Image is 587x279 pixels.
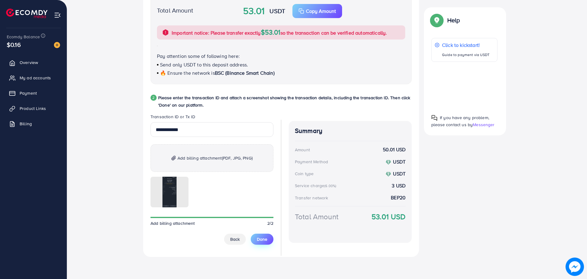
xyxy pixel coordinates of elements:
[295,195,328,201] div: Transfer network
[20,75,51,81] span: My ad accounts
[151,220,195,226] span: Add billing attachment
[230,236,240,242] span: Back
[295,147,310,153] div: Amount
[7,40,21,49] span: $0.16
[383,146,406,153] strong: 50.01 USD
[431,115,489,128] span: If you have any problem, please contact us by
[20,90,37,96] span: Payment
[566,258,584,276] img: image
[431,15,442,26] img: Popup guide
[157,52,405,60] p: Pay attention some of following here:
[442,51,490,58] p: Guide to payment via USDT
[295,127,406,135] h4: Summary
[5,87,62,99] a: Payment
[392,182,406,189] strong: 3 USD
[267,220,273,226] span: 2/2
[473,122,494,128] span: Messenger
[306,7,336,15] p: Copy Amount
[391,194,406,201] strong: BEP20
[295,183,338,189] div: Service charge
[295,171,314,177] div: Coin type
[295,211,338,222] div: Total Amount
[215,70,275,76] span: BSC (Binance Smart Chain)
[158,94,412,109] p: Please enter the transaction ID and attach a screenshot showing the transaction details, includin...
[372,211,406,222] strong: 53.01 USD
[269,6,285,15] strong: USDT
[386,172,391,177] img: coin
[160,70,215,76] span: 🔥 Ensure the network is
[162,177,176,207] img: img uploaded
[151,114,273,122] legend: Transaction ID or Tx ID
[447,17,460,24] p: Help
[5,102,62,115] a: Product Links
[222,155,253,161] span: (PDF, JPG, PNG)
[172,28,387,36] p: Important notice: Please transfer exactly so the transaction can be verified automatically.
[5,56,62,69] a: Overview
[386,160,391,165] img: coin
[6,9,48,18] img: logo
[20,121,32,127] span: Billing
[177,154,253,162] span: Add billing attachment
[442,41,490,49] p: Click to kickstart!
[251,234,273,245] button: Done
[5,72,62,84] a: My ad accounts
[324,183,336,188] small: (6.00%)
[7,34,40,40] span: Ecomdy Balance
[393,158,406,165] strong: USDT
[295,159,328,165] div: Payment Method
[431,115,437,121] img: Popup guide
[243,4,265,18] strong: 53.01
[157,6,193,15] label: Total Amount
[20,59,38,66] span: Overview
[151,95,157,101] div: 2
[54,12,61,19] img: menu
[5,118,62,130] a: Billing
[224,234,246,245] button: Back
[54,42,60,48] img: image
[157,61,405,68] p: Send only USDT to this deposit address.
[261,27,280,37] span: $53.01
[257,236,267,242] span: Done
[292,4,342,18] button: Copy Amount
[162,29,169,36] img: alert
[20,105,46,111] span: Product Links
[171,156,176,161] img: img
[393,170,406,177] strong: USDT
